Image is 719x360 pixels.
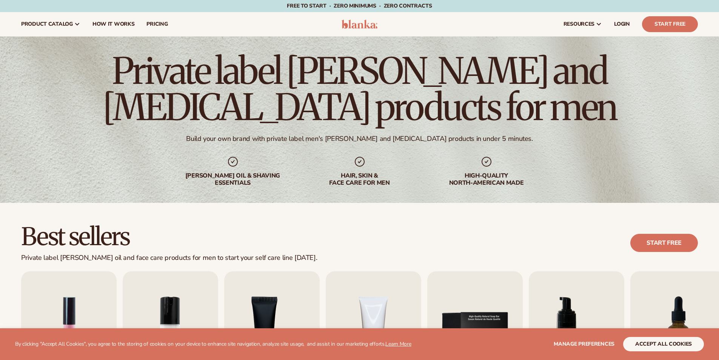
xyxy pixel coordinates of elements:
[342,20,377,29] img: logo
[21,21,73,27] span: product catalog
[385,340,411,348] a: Learn More
[608,12,636,36] a: LOGIN
[554,340,614,348] span: Manage preferences
[21,254,317,262] div: Private label [PERSON_NAME] oil and face care products for men to start your self care line [DATE].
[623,337,704,351] button: accept all cookies
[21,224,317,249] h2: Best sellers
[630,234,698,252] a: Start free
[140,12,174,36] a: pricing
[557,12,608,36] a: resources
[186,134,533,143] div: Build your own brand with private label men's [PERSON_NAME] and [MEDICAL_DATA] products in under ...
[21,53,698,125] h1: Private label [PERSON_NAME] and [MEDICAL_DATA] products for men
[287,2,432,9] span: Free to start · ZERO minimums · ZERO contracts
[185,172,281,187] div: [PERSON_NAME] oil & shaving essentials
[438,172,535,187] div: High-quality North-american made
[92,21,135,27] span: How It Works
[86,12,141,36] a: How It Works
[146,21,168,27] span: pricing
[554,337,614,351] button: Manage preferences
[563,21,594,27] span: resources
[642,16,698,32] a: Start Free
[614,21,630,27] span: LOGIN
[15,12,86,36] a: product catalog
[15,341,411,348] p: By clicking "Accept All Cookies", you agree to the storing of cookies on your device to enhance s...
[311,172,408,187] div: hair, skin & face care for men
